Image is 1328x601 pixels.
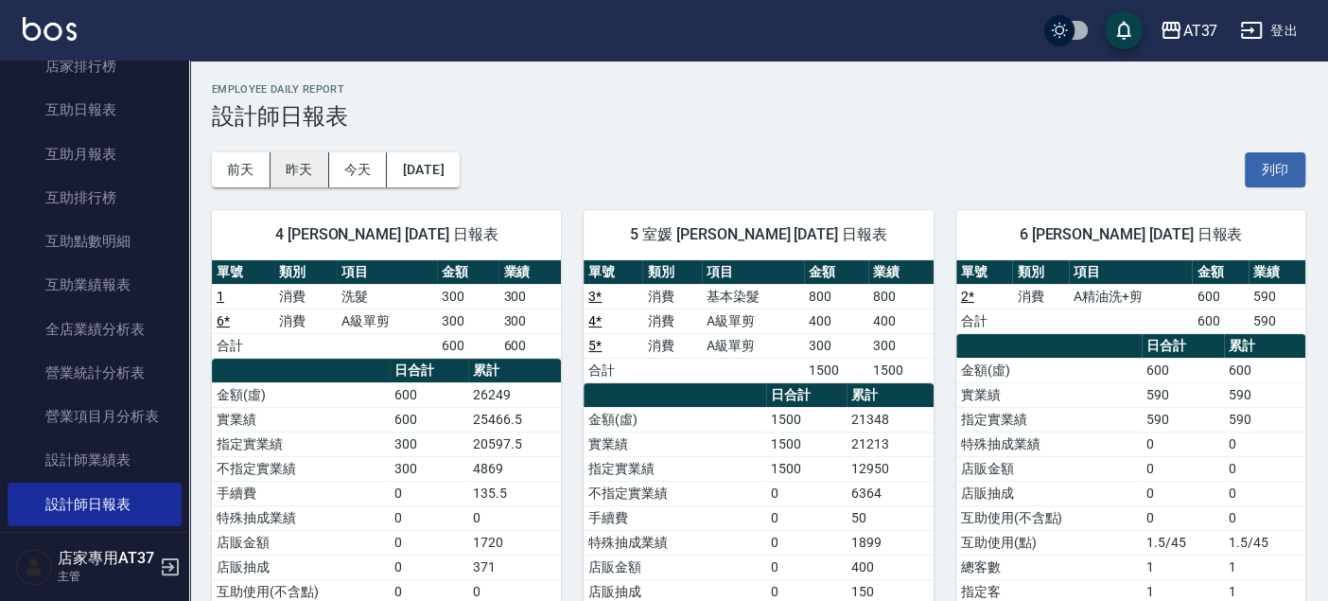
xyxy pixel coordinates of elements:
td: 600 [390,382,468,407]
td: 590 [1249,284,1305,309]
td: 0 [766,555,847,579]
th: 日合計 [766,383,847,408]
td: 合計 [584,358,642,382]
td: 0 [766,481,847,505]
th: 項目 [702,260,804,285]
td: 指定實業績 [584,456,766,481]
td: 0 [766,505,847,530]
td: 300 [437,309,499,333]
td: 消費 [274,309,337,333]
td: 消費 [1012,284,1069,309]
a: 設計師業績分析表 [8,526,182,570]
td: 合計 [212,333,274,358]
button: 前天 [212,152,271,187]
table: a dense table [584,260,933,383]
td: 0 [1142,432,1224,456]
a: 互助月報表 [8,133,182,176]
td: 手續費 [212,481,390,505]
td: 不指定實業績 [212,456,390,481]
table: a dense table [212,260,561,359]
td: 300 [498,309,561,333]
h5: 店家專用AT37 [58,549,154,568]
td: 0 [390,530,468,555]
td: 互助使用(不含點) [956,505,1142,530]
th: 金額 [437,260,499,285]
th: 金額 [804,260,869,285]
td: 指定實業績 [956,407,1142,432]
td: 0 [390,555,468,579]
td: 600 [437,333,499,358]
td: 0 [1224,456,1305,481]
img: Logo [23,17,77,41]
td: 0 [766,530,847,555]
a: 營業項目月分析表 [8,395,182,438]
td: 1500 [868,358,934,382]
td: 0 [1142,505,1224,530]
a: 設計師業績表 [8,438,182,482]
td: 手續費 [584,505,766,530]
td: 店販抽成 [956,481,1142,505]
td: 1 [1142,555,1224,579]
td: 590 [1249,309,1305,333]
td: 26249 [468,382,562,407]
td: 600 [1142,358,1224,382]
td: 1 [1224,555,1305,579]
a: 1 [217,289,224,304]
td: 1.5/45 [1142,530,1224,555]
a: 全店業績分析表 [8,308,182,351]
th: 金額 [1192,260,1249,285]
th: 業績 [1249,260,1305,285]
td: 0 [1142,456,1224,481]
td: 400 [804,309,869,333]
th: 單號 [212,260,274,285]
th: 單號 [956,260,1013,285]
td: 店販金額 [212,530,390,555]
th: 類別 [642,260,701,285]
td: A級單剪 [337,309,437,333]
td: 消費 [642,284,701,309]
td: 1500 [804,358,869,382]
td: 實業績 [212,407,390,432]
td: 1899 [847,530,933,555]
td: 590 [1224,382,1305,407]
td: 互助使用(點) [956,530,1142,555]
th: 累計 [1224,334,1305,359]
td: A級單剪 [702,333,804,358]
td: 600 [1224,358,1305,382]
td: 4869 [468,456,562,481]
span: 4 [PERSON_NAME] [DATE] 日報表 [235,225,538,244]
button: AT37 [1152,11,1225,50]
td: 21348 [847,407,933,432]
td: 總客數 [956,555,1142,579]
table: a dense table [956,260,1305,334]
button: 列印 [1245,152,1305,187]
a: 互助點數明細 [8,220,182,263]
a: 店家排行榜 [8,44,182,88]
th: 累計 [468,359,562,383]
td: 800 [868,284,934,309]
td: 店販金額 [584,555,766,579]
td: 371 [468,555,562,579]
td: 1.5/45 [1224,530,1305,555]
td: 300 [868,333,934,358]
button: 今天 [329,152,388,187]
th: 日合計 [1142,334,1224,359]
td: 20597.5 [468,432,562,456]
td: 800 [804,284,869,309]
button: 昨天 [271,152,329,187]
th: 項目 [337,260,437,285]
td: 300 [437,284,499,309]
h2: Employee Daily Report [212,83,1305,96]
td: 1720 [468,530,562,555]
td: 金額(虛) [212,382,390,407]
td: 400 [847,555,933,579]
td: 21213 [847,432,933,456]
a: 互助日報表 [8,88,182,132]
td: 135.5 [468,481,562,505]
td: 店販抽成 [212,555,390,579]
td: A級單剪 [702,309,804,333]
th: 累計 [847,383,933,408]
th: 業績 [868,260,934,285]
td: 合計 [956,309,1013,333]
td: 消費 [642,333,701,358]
